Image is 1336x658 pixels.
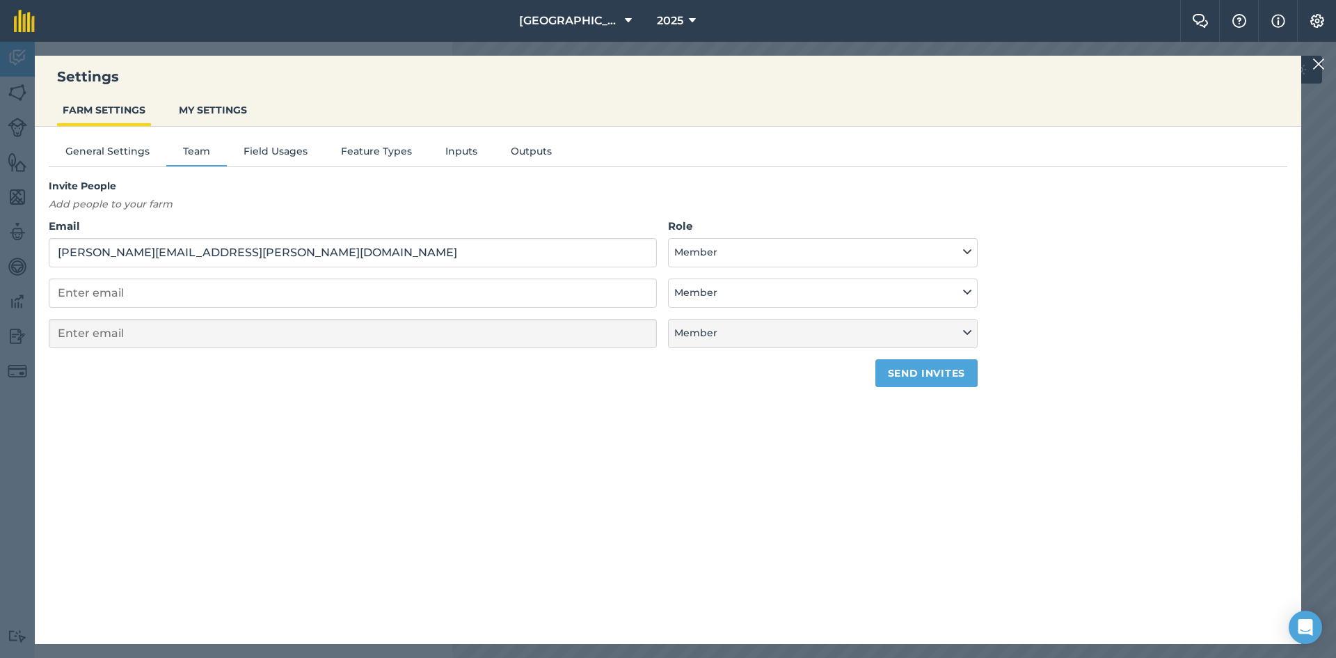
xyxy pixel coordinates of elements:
button: Member [668,279,978,308]
button: Send invites [875,359,978,387]
img: svg+xml;base64,PHN2ZyB4bWxucz0iaHR0cDovL3d3dy53My5vcmcvMjAwMC9zdmciIHdpZHRoPSIxNyIgaGVpZ2h0PSIxNy... [1271,13,1285,29]
button: General Settings [49,143,166,164]
em: Add people to your farm [49,198,173,210]
input: Enter email [49,238,657,267]
img: fieldmargin Logo [14,10,35,32]
img: A question mark icon [1231,14,1248,28]
span: [GEOGRAPHIC_DATA] [519,13,619,29]
button: FARM SETTINGS [57,97,151,123]
input: Enter email [49,319,657,348]
label: Role [668,218,978,235]
button: Inputs [429,143,494,164]
img: A cog icon [1309,14,1326,28]
h3: Settings [35,67,1301,86]
button: Member [668,319,978,348]
img: Two speech bubbles overlapping with the left bubble in the forefront [1192,14,1209,28]
button: Field Usages [227,143,324,164]
input: Enter email [49,279,657,308]
img: svg+xml;base64,PHN2ZyB4bWxucz0iaHR0cDovL3d3dy53My5vcmcvMjAwMC9zdmciIHdpZHRoPSIyMiIgaGVpZ2h0PSIzMC... [1312,56,1325,72]
button: Team [166,143,227,164]
label: Email [49,218,657,235]
div: Open Intercom Messenger [1289,611,1322,644]
button: Outputs [494,143,568,164]
span: 2025 [657,13,683,29]
button: MY SETTINGS [173,97,253,123]
button: Feature Types [324,143,429,164]
h4: Invite People [49,178,978,194]
button: Member [668,238,978,267]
